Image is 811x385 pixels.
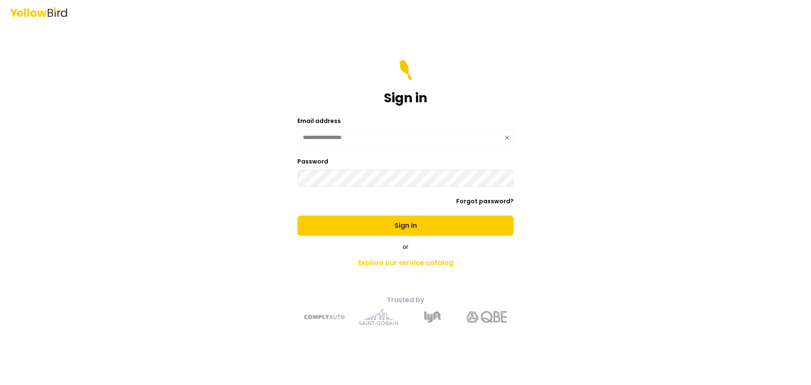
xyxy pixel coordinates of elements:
[297,216,514,236] button: Sign in
[297,117,341,125] label: Email address
[456,197,514,205] a: Forgot password?
[384,90,427,106] h1: Sign in
[297,157,328,166] label: Password
[257,295,554,305] p: Trusted by
[403,243,408,251] span: or
[257,254,554,271] a: Explore our service catalog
